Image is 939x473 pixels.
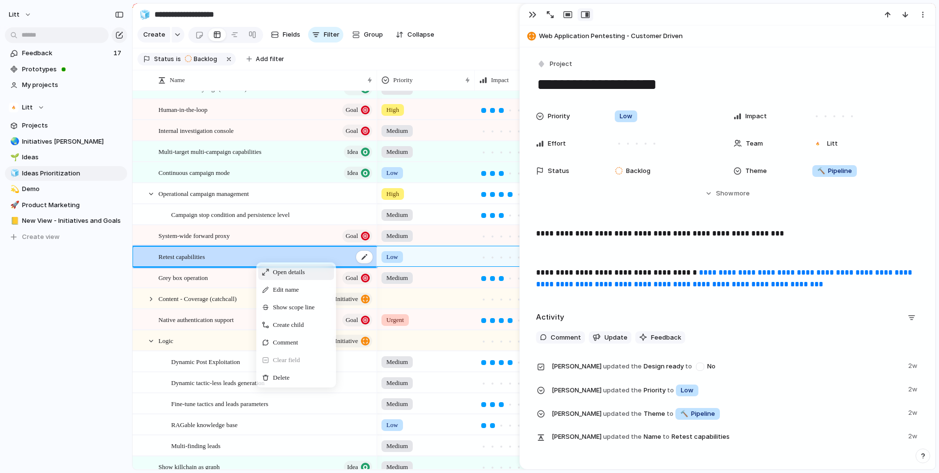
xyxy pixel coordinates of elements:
[524,28,931,44] button: Web Application Pentesting - Customer Driven
[137,7,153,22] button: 🧊
[10,152,17,163] div: 🌱
[273,285,299,295] span: Edit name
[5,62,127,77] a: Prototypes
[22,184,124,194] span: Demo
[5,78,127,92] a: My projects
[308,27,343,43] button: Filter
[283,30,300,40] span: Fields
[9,152,19,162] button: 🌱
[139,8,150,21] div: 🧊
[392,27,438,43] button: Collapse
[194,55,217,64] span: Backlog
[22,152,124,162] span: Ideas
[137,27,170,43] button: Create
[5,166,127,181] a: 🧊Ideas Prioritization
[174,54,183,64] button: is
[267,27,304,43] button: Fields
[9,200,19,210] button: 🚀
[5,230,127,244] button: Create view
[22,48,111,58] span: Feedback
[9,10,20,20] span: Litt
[9,169,19,178] button: 🧊
[273,302,314,312] span: Show scope line
[256,55,284,64] span: Add filter
[535,57,575,71] button: Project
[324,30,339,40] span: Filter
[113,48,123,58] span: 17
[5,150,127,165] a: 🌱Ideas
[154,55,174,64] span: Status
[10,136,17,147] div: 🌏
[347,27,388,43] button: Group
[22,103,33,112] span: Litt
[539,31,931,41] span: Web Application Pentesting - Customer Driven
[5,214,127,228] a: 📒New View - Initiatives and Goals
[4,7,37,22] button: Litt
[5,134,127,149] a: 🌏Initiatives [PERSON_NAME]
[22,121,124,130] span: Projects
[5,100,127,115] button: Litt
[273,373,290,383] span: Delete
[22,169,124,178] span: Ideas Prioritization
[5,182,127,196] a: 💫Demo
[550,59,572,69] span: Project
[22,80,124,90] span: My projects
[9,216,19,226] button: 📒
[9,137,19,147] button: 🌏
[182,54,223,64] button: Backlog
[273,267,305,277] span: Open details
[22,200,124,210] span: Product Marketing
[10,184,17,195] div: 💫
[9,184,19,194] button: 💫
[5,46,127,61] a: Feedback17
[273,320,304,330] span: Create child
[5,198,127,213] a: 🚀Product Marketing
[10,215,17,227] div: 📒
[10,168,17,179] div: 🧊
[10,199,17,211] div: 🚀
[22,216,124,226] span: New View - Initiatives and Goals
[22,232,60,242] span: Create view
[241,52,290,66] button: Add filter
[273,338,298,347] span: Comment
[273,355,300,365] span: Clear field
[364,30,383,40] span: Group
[407,30,434,40] span: Collapse
[256,262,336,387] div: Context Menu
[22,64,124,74] span: Prototypes
[22,137,124,147] span: Initiatives [PERSON_NAME]
[5,118,127,133] a: Projects
[176,55,181,64] span: is
[143,30,165,40] span: Create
